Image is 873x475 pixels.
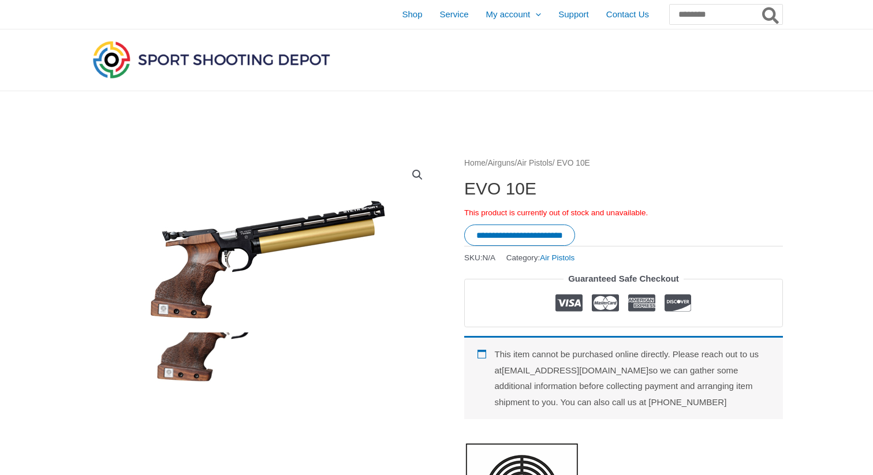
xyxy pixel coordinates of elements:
[506,250,575,265] span: Category:
[464,178,783,199] h1: EVO 10E
[464,159,486,167] a: Home
[464,250,495,265] span: SKU:
[517,159,552,167] a: Air Pistols
[90,38,333,81] img: Sport Shooting Depot
[464,156,783,171] nav: Breadcrumb
[407,164,428,185] a: View full-screen image gallery
[564,271,684,287] legend: Guaranteed Safe Checkout
[760,5,782,24] button: Search
[488,159,515,167] a: Airguns
[464,419,783,433] iframe: Customer reviews powered by Trustpilot
[483,253,496,262] span: N/A
[540,253,574,262] a: Air Pistols
[464,336,783,419] div: This item cannot be purchased online directly. Please reach out to us at [EMAIL_ADDRESS][DOMAIN_N...
[464,208,783,218] p: This product is currently out of stock and unavailable.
